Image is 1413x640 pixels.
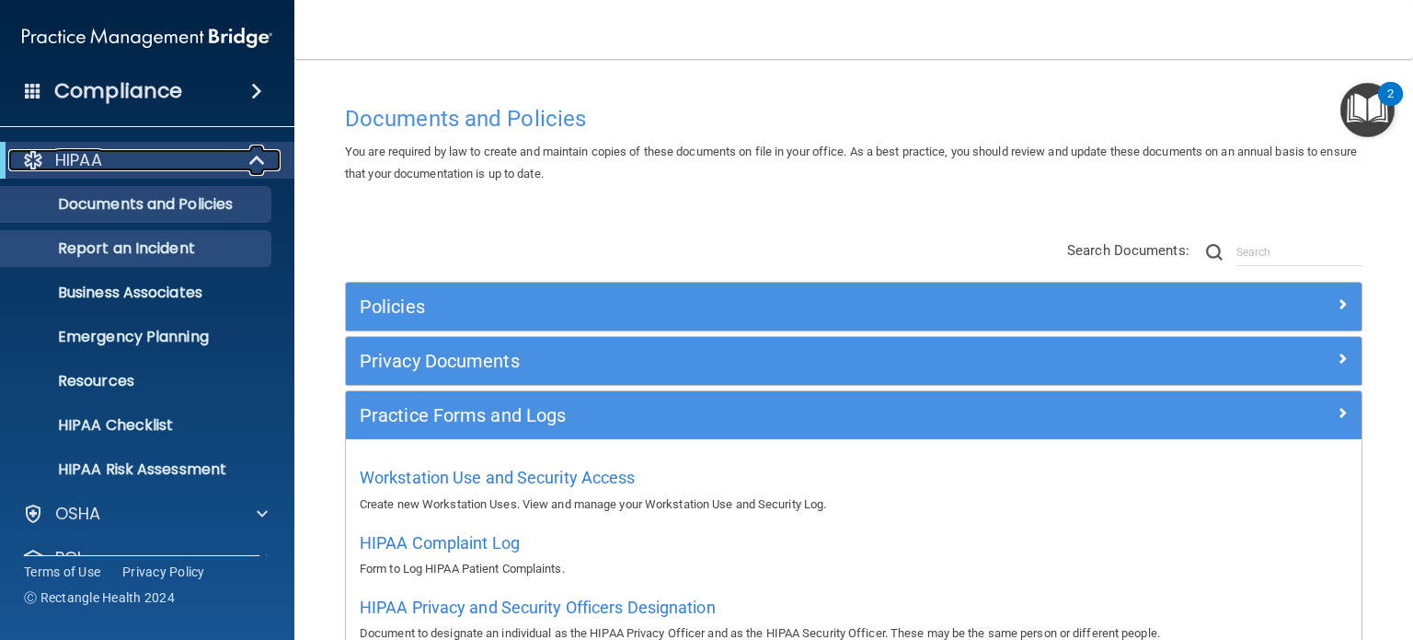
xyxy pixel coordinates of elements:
p: HIPAA [55,149,102,171]
p: Report an Incident [12,239,263,258]
a: OSHA [22,503,268,525]
a: Privacy Documents [360,346,1348,376]
p: Form to Log HIPAA Patient Complaints. [360,558,1348,580]
h5: Privacy Documents [360,351,1094,371]
p: Business Associates [12,284,263,302]
span: HIPAA Complaint Log [360,533,520,553]
img: PMB logo [22,19,272,56]
a: HIPAA [22,149,267,171]
a: Practice Forms and Logs [360,401,1348,430]
span: Search Documents: [1067,242,1189,259]
h5: Policies [360,297,1094,317]
span: Ⓒ Rectangle Health 2024 [24,588,175,607]
a: Workstation Use and Security Access [360,472,636,486]
a: Privacy Policy [122,563,205,581]
span: You are required by law to create and maintain copies of these documents on file in your office. ... [345,145,1357,180]
p: HIPAA Risk Assessment [12,460,263,479]
a: HIPAA Privacy and Security Officers Designation [360,602,716,616]
div: 2 [1387,94,1394,118]
h4: Compliance [54,78,182,104]
button: Open Resource Center, 2 new notifications [1340,83,1395,137]
p: OSHA [55,503,101,525]
img: ic-search.3b580494.png [1206,244,1223,261]
a: PCI [22,547,268,569]
span: Workstation Use and Security Access [360,468,636,487]
p: PCI [55,547,81,569]
span: HIPAA Privacy and Security Officers Designation [360,598,716,617]
a: Policies [360,292,1348,321]
h5: Practice Forms and Logs [360,405,1094,425]
p: HIPAA Checklist [12,416,263,435]
p: Create new Workstation Uses. View and manage your Workstation Use and Security Log. [360,494,1348,516]
h4: Documents and Policies [345,107,1362,131]
a: Terms of Use [24,563,100,581]
p: Resources [12,372,263,390]
a: HIPAA Complaint Log [360,538,520,552]
p: Emergency Planning [12,328,263,346]
p: Documents and Policies [12,195,263,214]
input: Search [1236,239,1362,266]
